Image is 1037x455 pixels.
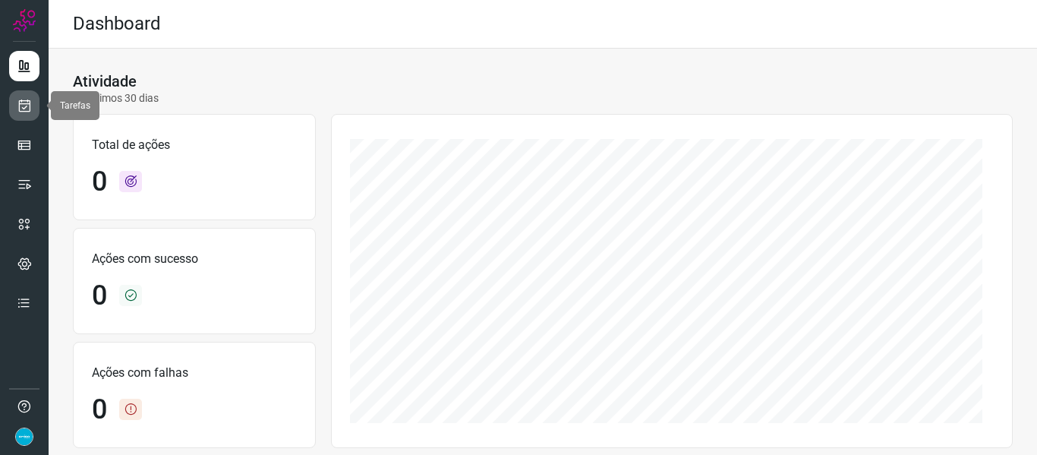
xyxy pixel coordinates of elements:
span: Tarefas [60,100,90,111]
h1: 0 [92,393,107,426]
h3: Atividade [73,72,137,90]
p: Ações com sucesso [92,250,297,268]
img: 86fc21c22a90fb4bae6cb495ded7e8f6.png [15,428,33,446]
h1: 0 [92,166,107,198]
h2: Dashboard [73,13,161,35]
p: Ações com falhas [92,364,297,382]
h1: 0 [92,280,107,312]
p: Total de ações [92,136,297,154]
img: Logo [13,9,36,32]
p: Últimos 30 dias [73,90,159,106]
